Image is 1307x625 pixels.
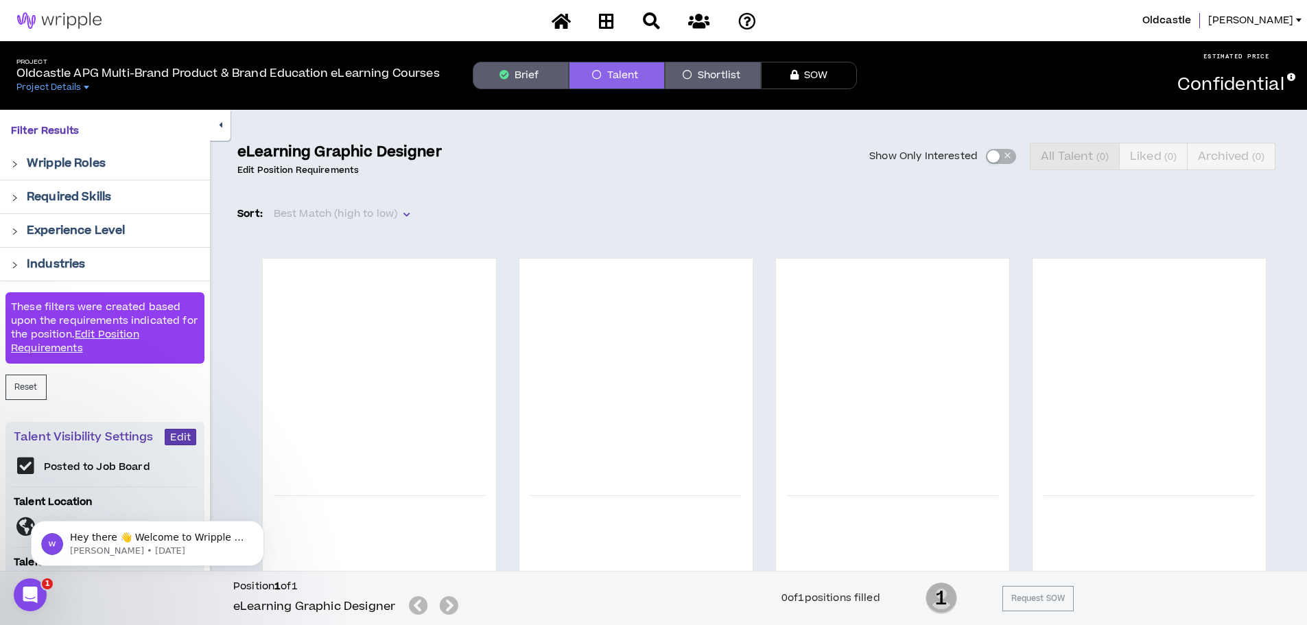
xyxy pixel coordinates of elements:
[27,222,125,239] p: Experience Level
[16,65,440,82] p: Oldcastle APG Multi-Brand Product & Brand Education eLearning Courses
[237,143,442,162] p: eLearning Graphic Designer
[274,204,410,224] span: Best Match (high to low)
[14,578,47,611] iframe: Intercom live chat
[170,431,191,444] span: Edit
[44,460,150,474] p: Posted to Job Board
[1130,140,1177,173] span: Liked
[16,82,81,93] span: Project Details
[27,256,85,272] p: Industries
[11,161,19,168] span: right
[665,62,761,89] button: Shortlist
[11,123,199,139] p: Filter Results
[1198,140,1264,173] span: Archived
[16,58,440,66] h5: Project
[781,591,880,606] div: 0 of 1 positions filled
[14,429,165,445] p: Talent Visibility Settings
[1208,13,1293,28] span: [PERSON_NAME]
[165,429,196,445] button: Edit
[10,492,285,588] iframe: Intercom notifications message
[27,189,111,205] p: Required Skills
[1177,72,1295,98] p: Confidential
[1041,140,1109,173] span: All Talent
[1164,150,1177,163] small: ( 0 )
[473,62,569,89] button: Brief
[42,578,53,589] span: 1
[5,292,204,364] div: These filters were created based upon the requirements indicated for the position.
[237,165,359,176] a: Edit Position Requirements
[237,207,263,222] p: Sort:
[1142,13,1191,28] span: Oldcastle
[1096,150,1109,163] small: ( 0 )
[11,261,19,269] span: right
[926,581,957,615] span: 1
[761,62,857,89] button: SOW
[1252,150,1264,163] small: ( 0 )
[233,598,395,615] h5: eLearning Graphic Designer
[1002,586,1074,611] button: Request SOW
[11,327,139,355] a: Edit Position Requirements
[233,580,464,593] h6: Position of 1
[1203,52,1270,60] p: ESTIMATED PRICE
[569,62,665,89] button: Talent
[27,155,106,172] p: Wripple Roles
[11,194,19,202] span: right
[5,375,47,400] button: Reset
[11,228,19,235] span: right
